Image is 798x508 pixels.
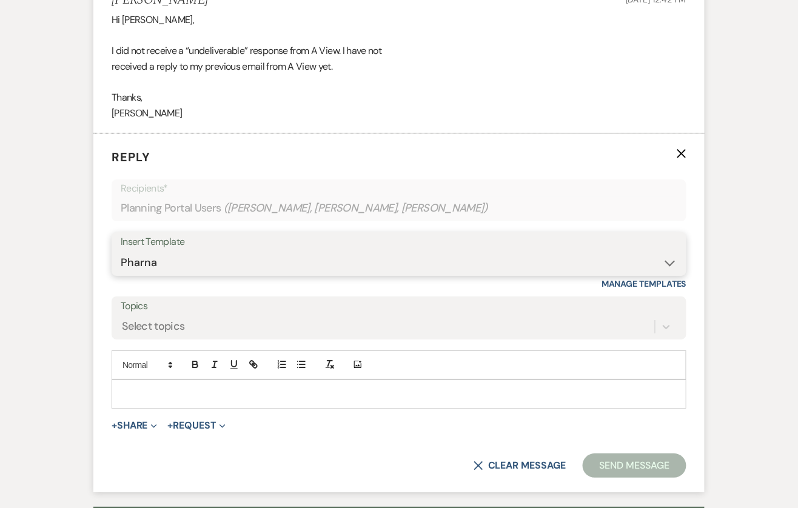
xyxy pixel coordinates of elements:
div: Insert Template [121,233,677,251]
div: Planning Portal Users [121,196,677,220]
span: + [168,421,173,430]
a: Manage Templates [602,278,686,289]
p: Recipients* [121,181,677,196]
span: Reply [112,149,150,165]
span: ( [PERSON_NAME], [PERSON_NAME], [PERSON_NAME] ) [224,200,489,216]
button: Share [112,421,157,430]
button: Request [168,421,226,430]
span: + [112,421,117,430]
button: Clear message [474,461,566,470]
label: Topics [121,298,677,315]
div: Hi [PERSON_NAME], I did not receive a “undeliverable” response from A View. I have not received a... [112,12,686,121]
div: Select topics [122,318,185,335]
button: Send Message [583,453,686,478]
